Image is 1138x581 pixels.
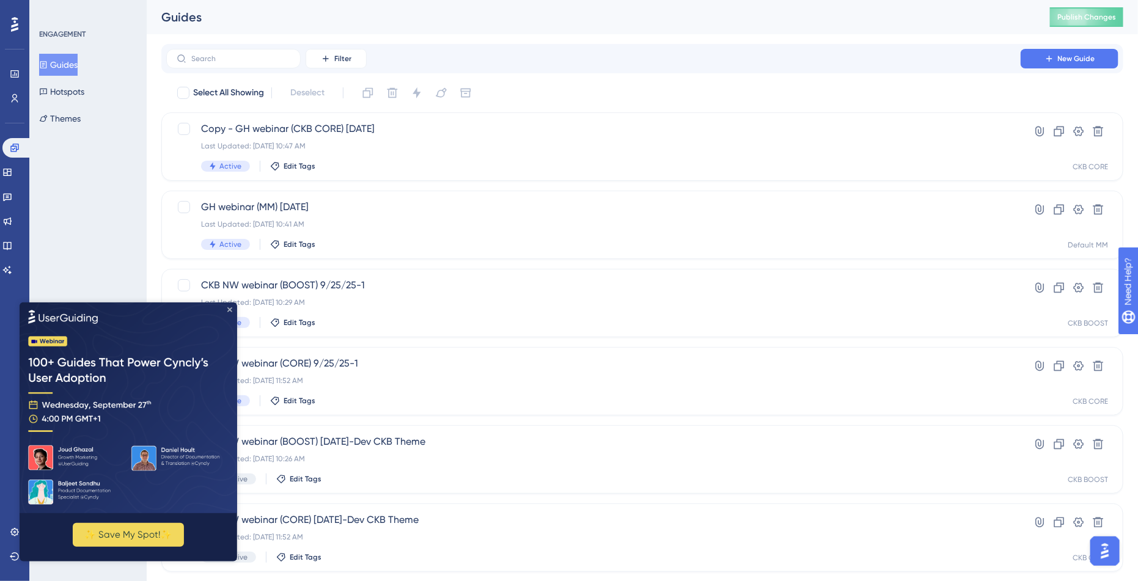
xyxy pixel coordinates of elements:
div: Last Updated: [DATE] 10:41 AM [201,219,986,229]
div: CKB CORE [1073,162,1108,172]
div: Default MM [1068,240,1108,250]
span: Edit Tags [284,239,315,249]
button: Filter [306,49,367,68]
span: Edit Tags [290,552,321,562]
div: Last Updated: [DATE] 10:47 AM [201,141,986,151]
button: Hotspots [39,81,84,103]
div: Guides [161,9,1019,26]
span: Deselect [290,86,325,100]
span: GH webinar (MM) [DATE] [201,200,986,214]
span: Need Help? [29,3,76,18]
span: Edit Tags [284,396,315,406]
span: Publish Changes [1057,12,1116,22]
button: Edit Tags [276,552,321,562]
input: Search [191,54,290,63]
button: Edit Tags [276,474,321,484]
span: CKB NW webinar (CORE) 9/25/25-1 [201,356,986,371]
button: Publish Changes [1050,7,1123,27]
button: Edit Tags [270,318,315,327]
div: Last Updated: [DATE] 10:29 AM [201,298,986,307]
div: CKB CORE [1073,396,1108,406]
span: New Guide [1058,54,1095,64]
button: Edit Tags [270,161,315,171]
button: Edit Tags [270,396,315,406]
div: CKB BOOST [1068,475,1108,484]
div: Last Updated: [DATE] 11:52 AM [201,532,986,542]
iframe: UserGuiding AI Assistant Launcher [1087,533,1123,569]
div: ENGAGEMENT [39,29,86,39]
span: Active [219,239,241,249]
span: CKB NW webinar (BOOST) [DATE]-Dev CKB Theme [201,434,986,449]
span: Filter [334,54,351,64]
span: Select All Showing [193,86,264,100]
div: Close Preview [208,5,213,10]
span: Edit Tags [284,161,315,171]
div: CKB BOOST [1068,318,1108,328]
span: Active [219,161,241,171]
button: Themes [39,108,81,130]
span: CKB NW webinar (CORE) [DATE]-Dev CKB Theme [201,513,986,527]
button: Edit Tags [270,239,315,249]
button: ✨ Save My Spot!✨ [53,221,164,244]
button: Guides [39,54,78,76]
span: Edit Tags [290,474,321,484]
span: Copy - GH webinar (CKB CORE) [DATE] [201,122,986,136]
button: New Guide [1021,49,1118,68]
button: Deselect [279,82,336,104]
div: Last Updated: [DATE] 11:52 AM [201,376,986,386]
span: Edit Tags [284,318,315,327]
div: CKB CORE [1073,553,1108,563]
div: Last Updated: [DATE] 10:26 AM [201,454,986,464]
span: CKB NW webinar (BOOST) 9/25/25-1 [201,278,986,293]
